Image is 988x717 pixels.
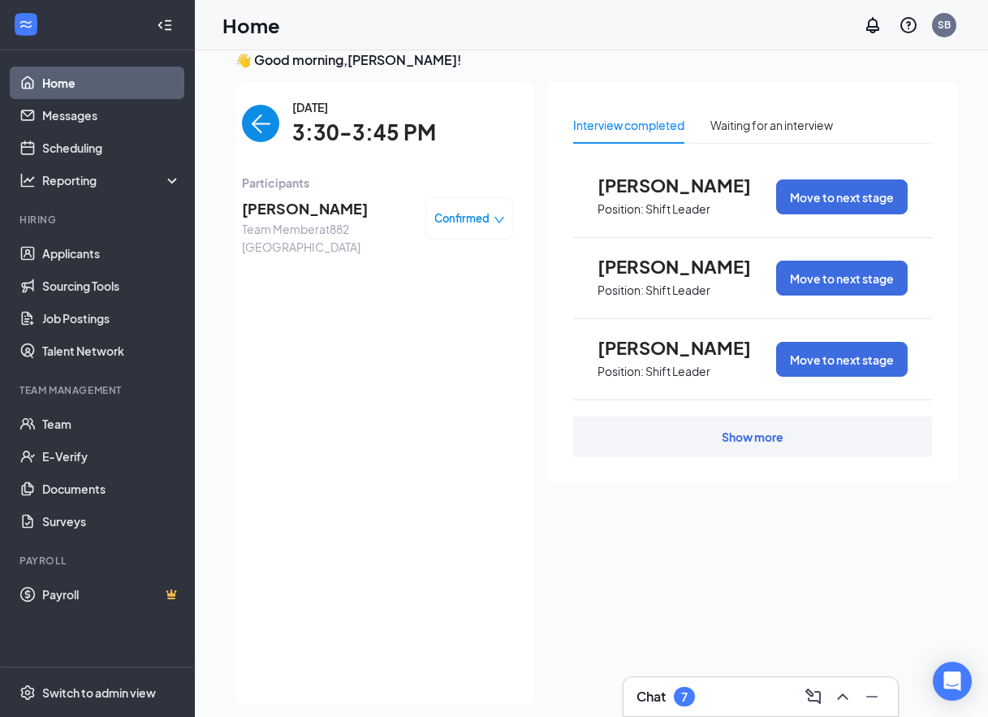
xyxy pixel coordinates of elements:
[598,337,776,358] span: [PERSON_NAME]
[833,687,852,706] svg: ChevronUp
[242,197,412,220] span: [PERSON_NAME]
[42,237,181,270] a: Applicants
[42,685,156,701] div: Switch to admin view
[42,473,181,505] a: Documents
[804,687,823,706] svg: ComposeMessage
[242,220,412,256] span: Team Member at 882 [GEOGRAPHIC_DATA]
[42,270,181,302] a: Sourcing Tools
[598,364,644,379] p: Position:
[598,201,644,217] p: Position:
[573,116,684,134] div: Interview completed
[42,132,181,164] a: Scheduling
[830,684,856,710] button: ChevronUp
[42,335,181,367] a: Talent Network
[292,116,436,149] span: 3:30-3:45 PM
[645,201,710,217] p: Shift Leader
[859,684,885,710] button: Minimize
[862,687,882,706] svg: Minimize
[157,17,173,33] svg: Collapse
[42,99,181,132] a: Messages
[645,283,710,298] p: Shift Leader
[42,172,182,188] div: Reporting
[19,383,178,397] div: Team Management
[938,18,951,32] div: SB
[681,690,688,704] div: 7
[645,364,710,379] p: Shift Leader
[19,685,36,701] svg: Settings
[899,15,918,35] svg: QuestionInfo
[636,688,666,706] h3: Chat
[42,578,181,611] a: PayrollCrown
[598,283,644,298] p: Position:
[242,174,513,192] span: Participants
[42,302,181,335] a: Job Postings
[722,429,783,445] div: Show more
[863,15,882,35] svg: Notifications
[494,214,505,226] span: down
[710,116,833,134] div: Waiting for an interview
[42,505,181,538] a: Surveys
[42,408,181,440] a: Team
[933,662,972,701] div: Open Intercom Messenger
[800,684,826,710] button: ComposeMessage
[598,175,776,196] span: [PERSON_NAME]
[292,98,436,116] span: [DATE]
[776,179,908,214] button: Move to next stage
[222,11,280,39] h1: Home
[776,261,908,296] button: Move to next stage
[19,554,178,568] div: Payroll
[42,67,181,99] a: Home
[235,51,958,69] h3: 👋 Good morning, [PERSON_NAME] !
[19,213,178,227] div: Hiring
[42,440,181,473] a: E-Verify
[598,256,776,277] span: [PERSON_NAME]
[18,16,34,32] svg: WorkstreamLogo
[19,172,36,188] svg: Analysis
[776,342,908,377] button: Move to next stage
[242,105,279,142] button: back-button
[434,210,490,227] span: Confirmed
